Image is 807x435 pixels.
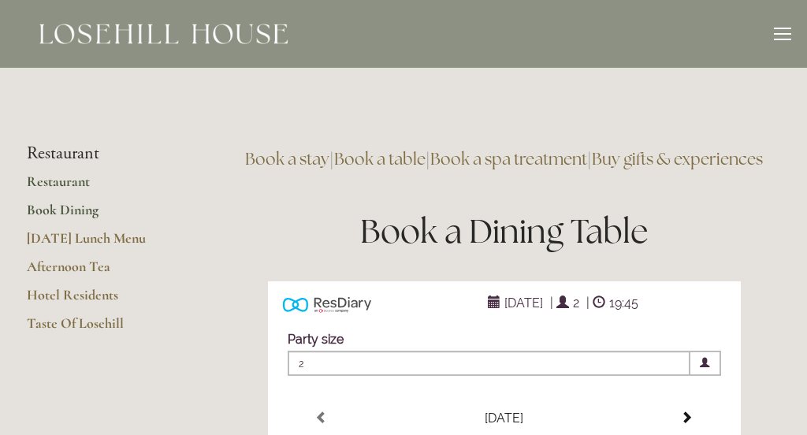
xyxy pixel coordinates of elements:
[27,286,177,314] a: Hotel Residents
[245,148,329,169] a: Book a stay
[550,296,553,310] span: |
[430,148,587,169] a: Book a spa treatment
[39,24,288,44] img: Losehill House
[228,208,780,255] h1: Book a Dining Table
[27,201,177,229] a: Book Dining
[500,292,547,314] span: [DATE]
[27,229,177,258] a: [DATE] Lunch Menu
[315,411,328,424] span: Previous Month
[288,351,690,376] span: 2
[27,314,177,343] a: Taste Of Losehill
[283,293,371,316] img: Powered by ResDiary
[586,296,589,310] span: |
[680,411,693,424] span: Next Month
[605,292,642,314] span: 19:45
[353,407,656,430] th: Select Month
[228,143,780,175] h3: | | |
[27,258,177,286] a: Afternoon Tea
[334,148,426,169] a: Book a table
[288,332,344,347] label: Party size
[27,173,177,201] a: Restaurant
[27,143,177,164] li: Restaurant
[569,292,583,314] span: 2
[592,148,763,169] a: Buy gifts & experiences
